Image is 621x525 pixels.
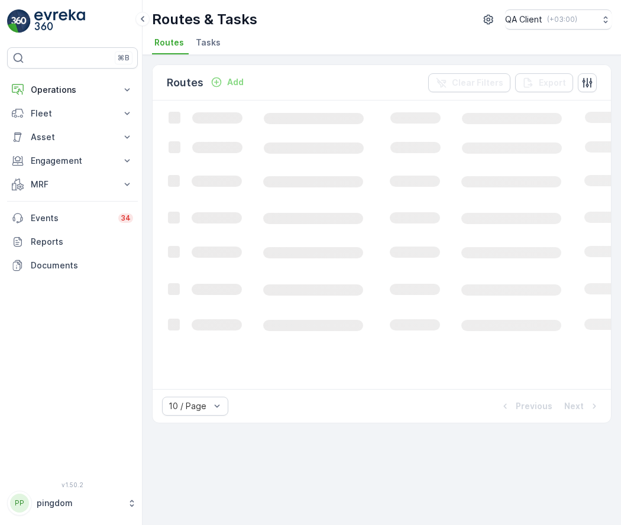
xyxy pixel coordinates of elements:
p: QA Client [505,14,542,25]
button: Fleet [7,102,138,125]
button: Previous [498,399,554,413]
p: 34 [121,213,131,223]
img: logo [7,9,31,33]
p: Engagement [31,155,114,167]
p: ( +03:00 ) [547,15,577,24]
button: Operations [7,78,138,102]
button: Add [206,75,248,89]
p: pingdom [37,497,121,509]
div: PP [10,494,29,513]
button: Engagement [7,149,138,173]
p: Next [564,400,584,412]
button: Asset [7,125,138,149]
button: MRF [7,173,138,196]
span: Tasks [196,37,221,48]
p: Events [31,212,111,224]
p: MRF [31,179,114,190]
p: Asset [31,131,114,143]
span: Routes [154,37,184,48]
p: Routes [167,74,203,91]
img: logo_light-DOdMpM7g.png [34,9,85,33]
button: PPpingdom [7,491,138,516]
p: Fleet [31,108,114,119]
a: Reports [7,230,138,254]
a: Documents [7,254,138,277]
button: Export [515,73,573,92]
p: Export [539,77,566,89]
span: v 1.50.2 [7,481,138,488]
p: Operations [31,84,114,96]
button: Next [563,399,601,413]
p: Routes & Tasks [152,10,257,29]
button: Clear Filters [428,73,510,92]
p: Add [227,76,244,88]
p: ⌘B [118,53,130,63]
button: QA Client(+03:00) [505,9,612,30]
p: Reports [31,236,133,248]
p: Clear Filters [452,77,503,89]
p: Documents [31,260,133,271]
p: Previous [516,400,552,412]
a: Events34 [7,206,138,230]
